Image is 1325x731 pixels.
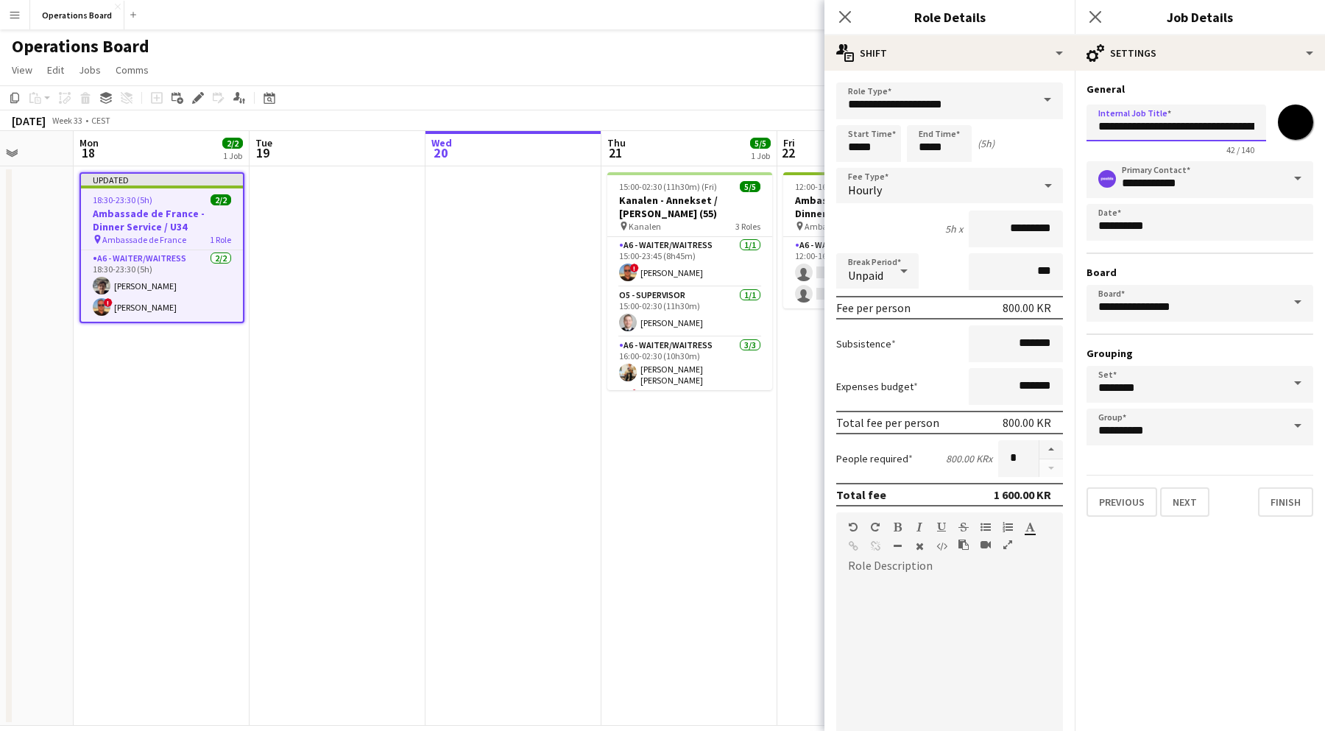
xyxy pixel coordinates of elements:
[607,194,772,220] h3: Kanalen - Annekset / [PERSON_NAME] (55)
[1160,487,1209,517] button: Next
[12,113,46,128] div: [DATE]
[81,250,243,322] app-card-role: A6 - WAITER/WAITRESS2/218:30-23:30 (5h)[PERSON_NAME]![PERSON_NAME]
[223,150,242,161] div: 1 Job
[116,63,149,77] span: Comms
[30,1,124,29] button: Operations Board
[79,63,101,77] span: Jobs
[1075,7,1325,27] h3: Job Details
[936,521,947,533] button: Underline
[110,60,155,80] a: Comms
[914,521,925,533] button: Italic
[848,521,858,533] button: Undo
[630,264,639,272] span: !
[607,136,626,149] span: Thu
[91,115,110,126] div: CEST
[892,521,902,533] button: Bold
[751,150,770,161] div: 1 Job
[994,487,1051,502] div: 1 600.00 KR
[630,389,639,398] span: !
[1003,415,1051,430] div: 800.00 KR
[848,183,882,197] span: Hourly
[1086,347,1313,360] h3: Grouping
[1003,539,1013,551] button: Fullscreen
[740,181,760,192] span: 5/5
[1003,300,1051,315] div: 800.00 KR
[607,287,772,337] app-card-role: O5 - SUPERVISOR1/115:00-02:30 (11h30m)[PERSON_NAME]
[914,540,925,552] button: Clear Formatting
[255,136,272,149] span: Tue
[93,194,152,205] span: 18:30-23:30 (5h)
[81,207,243,233] h3: Ambassade de France - Dinner Service / U34
[47,63,64,77] span: Edit
[848,268,883,283] span: Unpaid
[981,521,991,533] button: Unordered List
[795,181,855,192] span: 12:00-16:00 (4h)
[429,144,452,161] span: 20
[253,144,272,161] span: 19
[222,138,243,149] span: 2/2
[750,138,771,149] span: 5/5
[1086,82,1313,96] h3: General
[1025,521,1035,533] button: Text Color
[1086,487,1157,517] button: Previous
[836,487,886,502] div: Total fee
[735,221,760,232] span: 3 Roles
[824,35,1075,71] div: Shift
[836,452,913,465] label: People required
[892,540,902,552] button: Horizontal Line
[210,234,231,245] span: 1 Role
[936,540,947,552] button: HTML Code
[1039,440,1063,459] button: Increase
[1086,266,1313,279] h3: Board
[1003,521,1013,533] button: Ordered List
[79,136,99,149] span: Mon
[629,221,661,232] span: Kanalen
[605,144,626,161] span: 21
[836,380,918,393] label: Expenses budget
[607,172,772,390] app-job-card: 15:00-02:30 (11h30m) (Fri)5/5Kanalen - Annekset / [PERSON_NAME] (55) Kanalen3 RolesA6 - WAITER/WA...
[619,181,717,192] span: 15:00-02:30 (11h30m) (Fri)
[836,337,896,350] label: Subsistence
[1258,487,1313,517] button: Finish
[607,237,772,287] app-card-role: A6 - WAITER/WAITRESS1/115:00-23:45 (8h45m)![PERSON_NAME]
[607,337,772,434] app-card-role: A6 - WAITER/WAITRESS3/316:00-02:30 (10h30m)[PERSON_NAME] [PERSON_NAME] [PERSON_NAME]!
[77,144,99,161] span: 18
[104,298,113,307] span: !
[824,7,1075,27] h3: Role Details
[1075,35,1325,71] div: Settings
[81,174,243,186] div: Updated
[836,300,911,315] div: Fee per person
[945,222,963,236] div: 5h x
[958,521,969,533] button: Strikethrough
[783,237,948,308] app-card-role: A6 - WAITER/WAITRESS0/212:00-16:00 (4h)
[978,137,994,150] div: (5h)
[12,63,32,77] span: View
[79,172,244,323] app-job-card: Updated18:30-23:30 (5h)2/2Ambassade de France - Dinner Service / U34 Ambassade de France1 RoleA6 ...
[781,144,795,161] span: 22
[431,136,452,149] span: Wed
[870,521,880,533] button: Redo
[6,60,38,80] a: View
[49,115,85,126] span: Week 33
[12,35,149,57] h1: Operations Board
[946,452,992,465] div: 800.00 KR x
[981,539,991,551] button: Insert video
[102,234,186,245] span: Ambassade de France
[805,221,888,232] span: Ambassade de France
[783,172,948,308] app-job-card: 12:00-16:00 (4h)0/2Ambassade de France - Dinner Service / U26 Ambassade de France1 RoleA6 - WAITE...
[211,194,231,205] span: 2/2
[1215,144,1266,155] span: 42 / 140
[836,415,939,430] div: Total fee per person
[73,60,107,80] a: Jobs
[783,194,948,220] h3: Ambassade de France - Dinner Service / U26
[958,539,969,551] button: Paste as plain text
[41,60,70,80] a: Edit
[783,136,795,149] span: Fri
